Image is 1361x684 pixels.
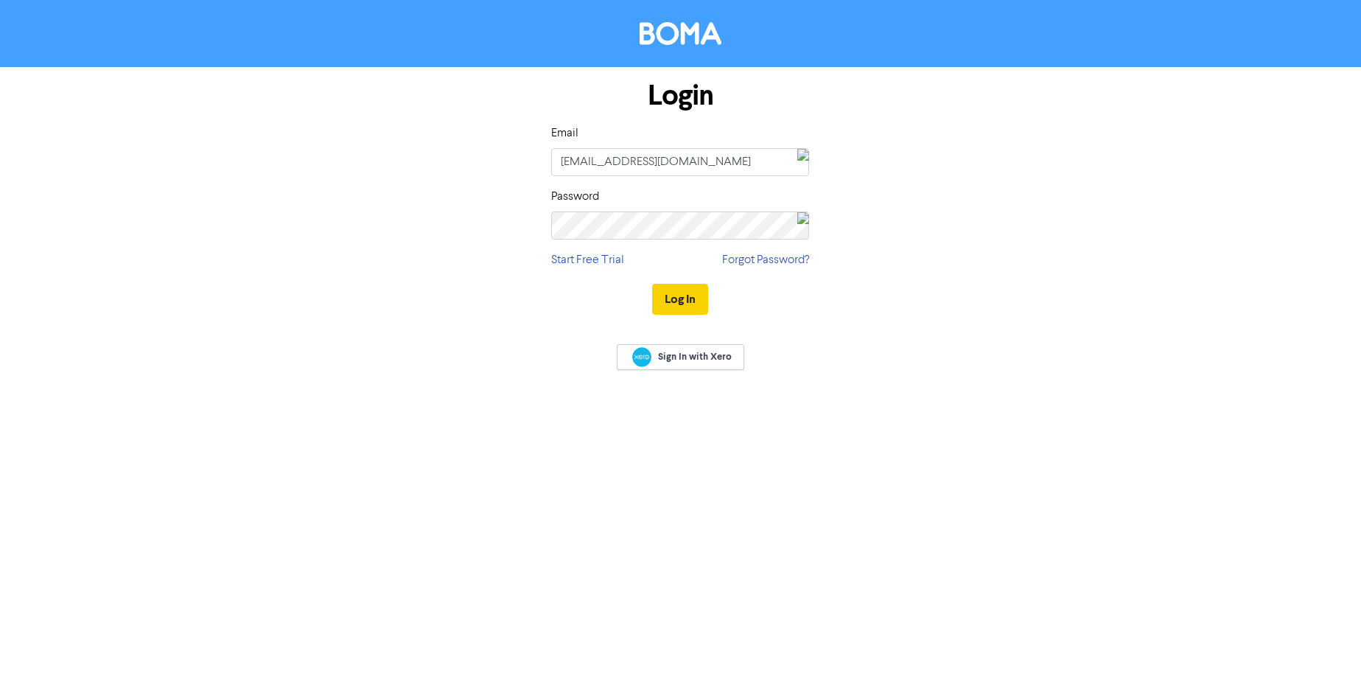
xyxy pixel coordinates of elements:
[617,344,744,370] a: Sign In with Xero
[1287,613,1361,684] iframe: Chat Widget
[722,251,809,269] a: Forgot Password?
[640,22,721,45] img: BOMA Logo
[551,251,624,269] a: Start Free Trial
[658,350,732,363] span: Sign In with Xero
[551,188,599,206] label: Password
[652,284,708,315] button: Log In
[632,347,651,367] img: Xero logo
[551,79,809,113] h1: Login
[551,125,578,142] label: Email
